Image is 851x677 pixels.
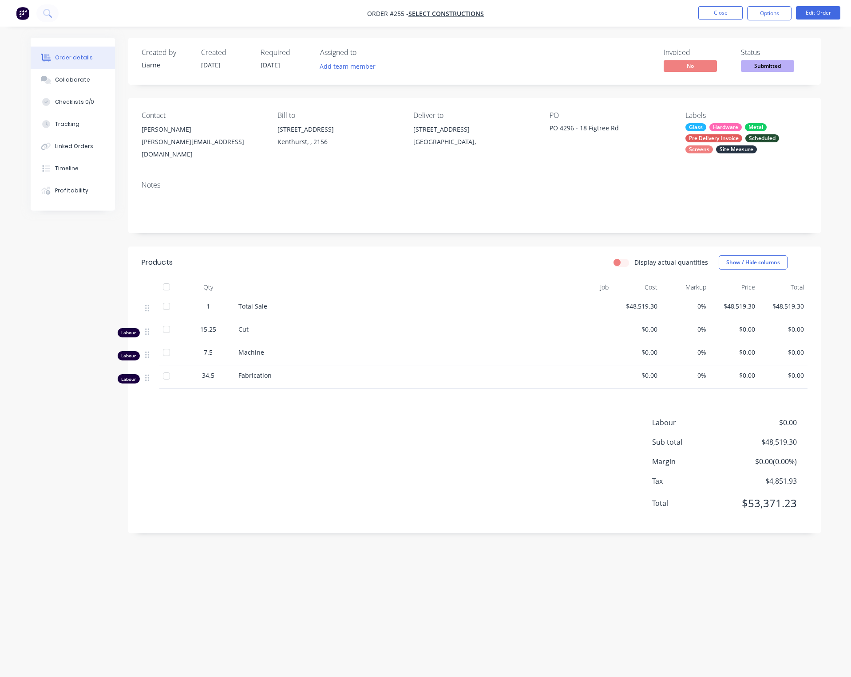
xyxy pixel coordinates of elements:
[616,348,657,357] span: $0.00
[550,111,671,120] div: PO
[238,348,264,356] span: Machine
[182,278,235,296] div: Qty
[118,328,140,337] div: Labour
[745,123,767,131] div: Metal
[713,371,755,380] span: $0.00
[762,301,804,311] span: $48,519.30
[713,348,755,357] span: $0.00
[665,325,706,334] span: 0%
[413,123,535,136] div: [STREET_ADDRESS]
[665,371,706,380] span: 0%
[55,164,79,172] div: Timeline
[762,348,804,357] span: $0.00
[55,98,94,106] div: Checklists 0/0
[206,301,210,311] span: 1
[320,48,409,57] div: Assigned to
[261,48,309,57] div: Required
[277,123,399,136] div: [STREET_ADDRESS]
[745,134,779,142] div: Scheduled
[142,123,263,160] div: [PERSON_NAME][PERSON_NAME][EMAIL_ADDRESS][DOMAIN_NAME]
[652,498,731,509] span: Total
[616,325,657,334] span: $0.00
[796,6,840,20] button: Edit Order
[142,60,190,70] div: Liarne
[55,54,93,62] div: Order details
[731,456,796,467] span: $0.00 ( 0.00 %)
[118,374,140,384] div: Labour
[652,417,731,428] span: Labour
[142,111,263,120] div: Contact
[731,476,796,486] span: $4,851.93
[616,371,657,380] span: $0.00
[652,476,731,486] span: Tax
[741,60,794,71] span: Submitted
[118,351,140,360] div: Labour
[315,60,380,72] button: Add team member
[716,145,757,153] div: Site Measure
[710,278,759,296] div: Price
[665,348,706,357] span: 0%
[616,301,657,311] span: $48,519.30
[16,7,29,20] img: Factory
[413,136,535,148] div: [GEOGRAPHIC_DATA],
[685,134,742,142] div: Pre Delivery Invoice
[413,111,535,120] div: Deliver to
[719,255,788,270] button: Show / Hide columns
[31,91,115,113] button: Checklists 0/0
[685,111,807,120] div: Labels
[55,142,93,150] div: Linked Orders
[55,187,88,195] div: Profitability
[762,325,804,334] span: $0.00
[238,325,249,333] span: Cut
[665,301,706,311] span: 0%
[550,123,661,136] div: PO 4296 - 18 Figtree Rd
[202,371,214,380] span: 34.5
[55,120,79,128] div: Tracking
[31,113,115,135] button: Tracking
[31,69,115,91] button: Collaborate
[747,6,792,20] button: Options
[277,111,399,120] div: Bill to
[664,48,730,57] div: Invoiced
[652,456,731,467] span: Margin
[762,371,804,380] span: $0.00
[261,61,280,69] span: [DATE]
[731,437,796,447] span: $48,519.30
[731,495,796,511] span: $53,371.23
[367,9,408,18] span: Order #255 -
[320,60,380,72] button: Add team member
[201,61,221,69] span: [DATE]
[142,48,190,57] div: Created by
[142,136,263,160] div: [PERSON_NAME][EMAIL_ADDRESS][DOMAIN_NAME]
[661,278,710,296] div: Markup
[31,180,115,202] button: Profitability
[408,9,484,18] a: Select Constructions
[664,60,717,71] span: No
[142,181,807,189] div: Notes
[709,123,742,131] div: Hardware
[685,145,713,153] div: Screens
[698,6,743,20] button: Close
[31,135,115,157] button: Linked Orders
[741,48,807,57] div: Status
[238,302,267,310] span: Total Sale
[201,48,250,57] div: Created
[713,301,755,311] span: $48,519.30
[142,123,263,136] div: [PERSON_NAME]
[685,123,706,131] div: Glass
[731,417,796,428] span: $0.00
[713,325,755,334] span: $0.00
[612,278,661,296] div: Cost
[238,371,272,380] span: Fabrication
[31,47,115,69] button: Order details
[277,123,399,152] div: [STREET_ADDRESS]Kenthurst, , 2156
[652,437,731,447] span: Sub total
[200,325,216,334] span: 15.25
[277,136,399,148] div: Kenthurst, , 2156
[31,157,115,180] button: Timeline
[55,76,90,84] div: Collaborate
[142,257,173,268] div: Products
[413,123,535,152] div: [STREET_ADDRESS][GEOGRAPHIC_DATA],
[204,348,213,357] span: 7.5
